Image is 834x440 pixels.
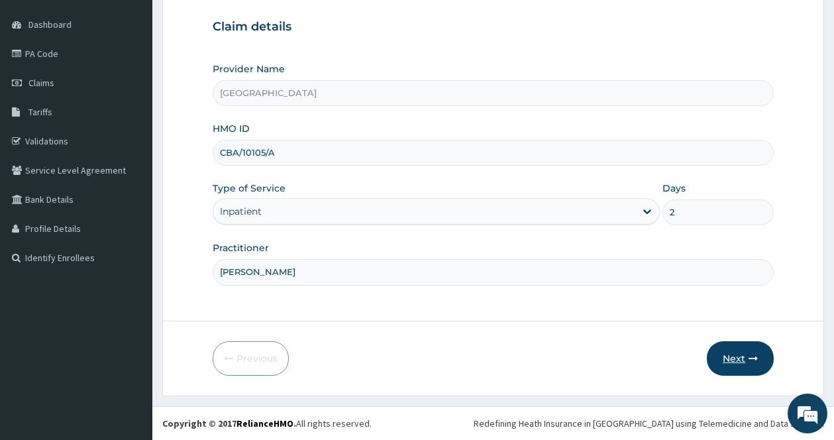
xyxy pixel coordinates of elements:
button: Next [707,341,774,376]
label: HMO ID [213,122,250,135]
label: Practitioner [213,241,269,254]
input: Enter HMO ID [213,140,774,166]
span: Tariffs [28,106,52,118]
h3: Claim details [213,20,774,34]
footer: All rights reserved. [152,406,834,440]
span: We're online! [77,134,183,268]
span: Dashboard [28,19,72,30]
div: Redefining Heath Insurance in [GEOGRAPHIC_DATA] using Telemedicine and Data Science! [474,417,824,430]
span: Claims [28,77,54,89]
img: d_794563401_company_1708531726252_794563401 [25,66,54,99]
strong: Copyright © 2017 . [162,417,296,429]
div: Inpatient [220,205,262,218]
label: Days [662,182,686,195]
div: Minimize live chat window [217,7,249,38]
label: Provider Name [213,62,285,76]
a: RelianceHMO [236,417,293,429]
div: Chat with us now [69,74,223,91]
button: Previous [213,341,289,376]
textarea: Type your message and hit 'Enter' [7,296,252,343]
label: Type of Service [213,182,286,195]
input: Enter Name [213,259,774,285]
